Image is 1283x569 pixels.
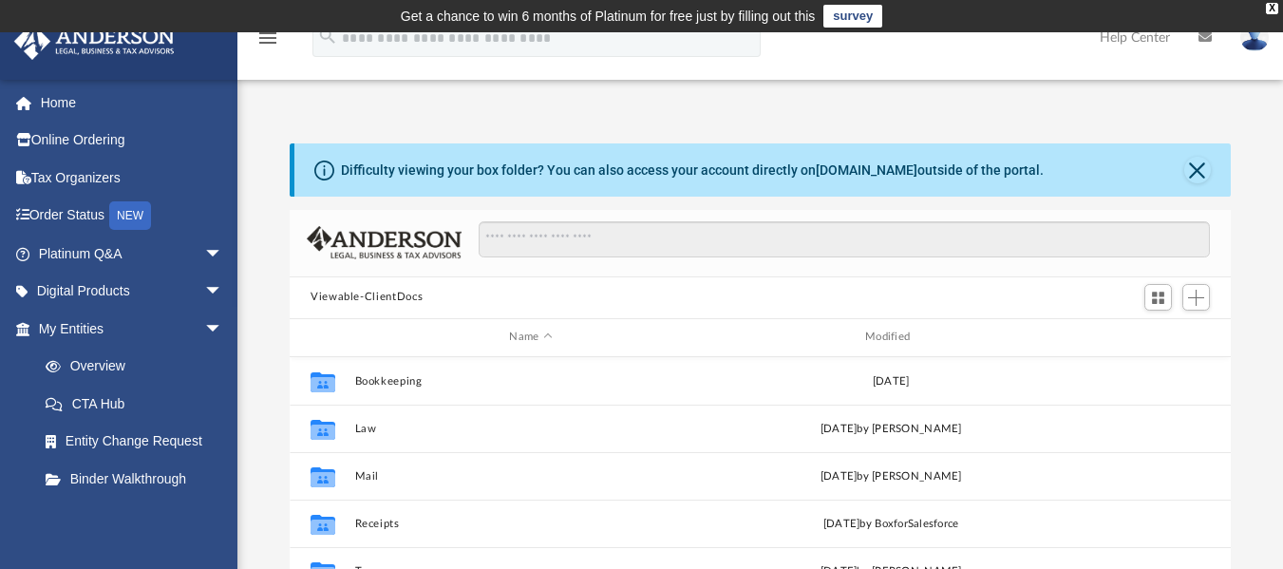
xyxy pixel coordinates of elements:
[13,235,252,273] a: Platinum Q&Aarrow_drop_down
[1240,24,1269,51] img: User Pic
[256,27,279,49] i: menu
[823,5,882,28] a: survey
[13,159,252,197] a: Tax Organizers
[1266,3,1278,14] div: close
[27,348,252,386] a: Overview
[1075,329,1208,346] div: id
[27,423,252,461] a: Entity Change Request
[13,84,252,122] a: Home
[1182,284,1211,311] button: Add
[355,517,708,529] button: Receipts
[355,469,708,482] button: Mail
[311,289,423,306] button: Viewable-ClientDocs
[27,460,252,498] a: Binder Walkthrough
[401,5,816,28] div: Get a chance to win 6 months of Platinum for free just by filling out this
[256,36,279,49] a: menu
[1144,284,1173,311] button: Switch to Grid View
[714,329,1066,346] div: Modified
[204,273,242,312] span: arrow_drop_down
[298,329,346,346] div: id
[355,422,708,434] button: Law
[27,498,242,536] a: My Blueprint
[204,235,242,274] span: arrow_drop_down
[317,26,338,47] i: search
[9,23,180,60] img: Anderson Advisors Platinum Portal
[816,162,917,178] a: [DOMAIN_NAME]
[715,467,1067,484] div: [DATE] by [PERSON_NAME]
[715,420,1067,437] div: [DATE] by [PERSON_NAME]
[715,372,1067,389] div: [DATE]
[13,273,252,311] a: Digital Productsarrow_drop_down
[13,197,252,236] a: Order StatusNEW
[341,161,1044,180] div: Difficulty viewing your box folder? You can also access your account directly on outside of the p...
[1184,157,1211,183] button: Close
[13,122,252,160] a: Online Ordering
[479,221,1210,257] input: Search files and folders
[13,310,252,348] a: My Entitiesarrow_drop_down
[109,201,151,230] div: NEW
[204,310,242,349] span: arrow_drop_down
[27,385,252,423] a: CTA Hub
[355,374,708,387] button: Bookkeeping
[715,515,1067,532] div: [DATE] by BoxforSalesforce
[354,329,707,346] div: Name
